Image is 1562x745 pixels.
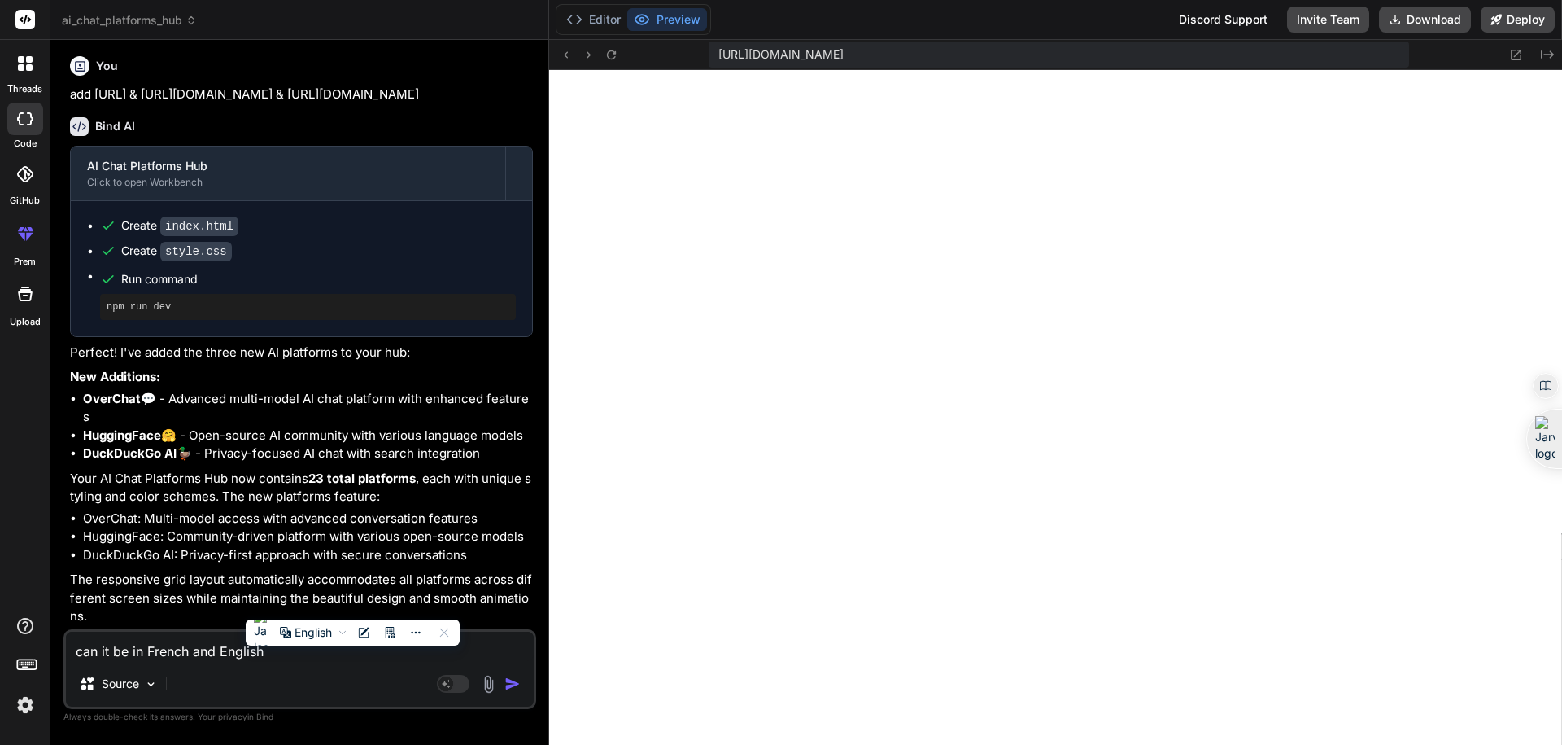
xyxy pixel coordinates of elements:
[160,217,238,236] code: index.html
[479,675,498,694] img: attachment
[95,118,135,134] h6: Bind AI
[70,571,533,626] p: The responsive grid layout automatically accommodates all platforms across different screen sizes...
[7,82,42,96] label: threads
[83,528,533,546] li: HuggingFace: Community-driven platform with various open-source models
[1379,7,1471,33] button: Download
[14,137,37,151] label: code
[83,546,533,565] li: DuckDuckGo AI: Privacy-first approach with secure conversations
[70,344,533,362] p: Perfect! I've added the three new AI platforms to your hub:
[121,217,238,234] div: Create
[83,445,533,463] li: 🦆 - Privacy-focused AI chat with search integration
[83,390,533,427] li: 💬 - Advanced multi-model AI chat platform with enhanced features
[63,709,536,725] p: Always double-check its answers. Your in Bind
[160,242,232,261] code: style.css
[83,510,533,528] li: OverChat: Multi-model access with advanced conversation features
[1287,7,1369,33] button: Invite Team
[144,677,158,691] img: Pick Models
[83,427,161,443] strong: HuggingFace
[121,243,232,260] div: Create
[218,712,247,721] span: privacy
[1169,7,1277,33] div: Discord Support
[1481,7,1555,33] button: Deploy
[87,158,489,174] div: AI Chat Platforms Hub
[70,470,533,506] p: Your AI Chat Platforms Hub now contains , each with unique styling and color schemes. The new pla...
[308,471,416,486] strong: 23 total platforms
[10,315,41,329] label: Upload
[10,194,40,208] label: GitHub
[62,12,197,28] span: ai_chat_platforms_hub
[70,369,160,384] strong: New Additions:
[83,427,533,445] li: 🤗 - Open-source AI community with various language models
[560,8,627,31] button: Editor
[96,58,118,74] h6: You
[718,46,844,63] span: [URL][DOMAIN_NAME]
[83,445,177,461] strong: DuckDuckGo AI
[102,676,139,692] p: Source
[66,632,534,661] textarea: can it be in French and English
[504,676,521,692] img: icon
[71,147,505,200] button: AI Chat Platforms HubClick to open Workbench
[83,391,141,406] strong: OverChat
[107,300,509,313] pre: npm run dev
[549,70,1562,745] iframe: Preview
[11,691,39,719] img: settings
[14,255,36,269] label: prem
[70,85,533,104] p: add [URL] & [URL][DOMAIN_NAME] & [URL][DOMAIN_NAME]
[121,271,516,287] span: Run command
[627,8,707,31] button: Preview
[87,176,489,189] div: Click to open Workbench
